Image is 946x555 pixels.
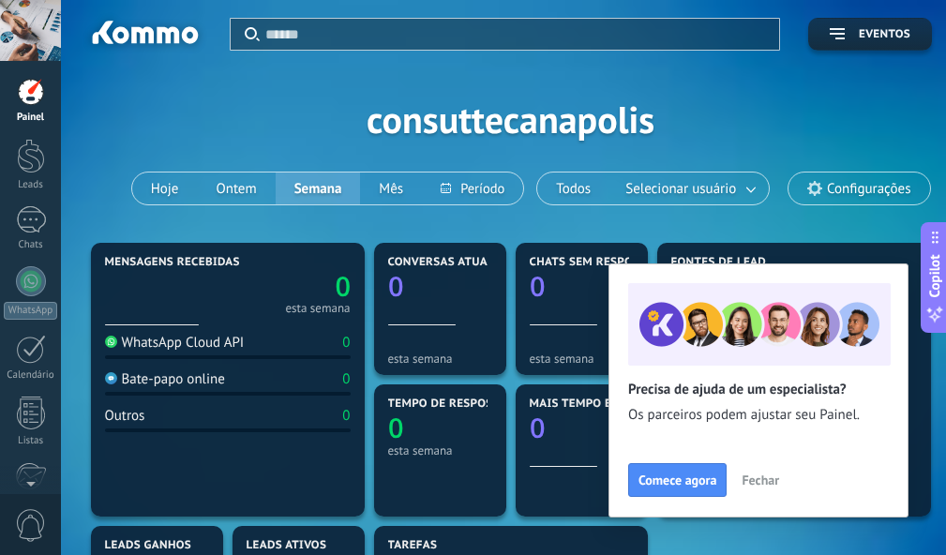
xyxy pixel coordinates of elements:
button: Mês [360,172,422,204]
span: Fechar [742,473,779,487]
span: Os parceiros podem ajustar seu Painel. [628,406,889,425]
div: esta semana [388,443,492,457]
span: Selecionar usuário [622,176,740,202]
span: Mensagens recebidas [105,256,240,269]
div: 0 [342,334,350,352]
div: Listas [4,435,58,447]
button: Semana [276,172,361,204]
span: Comece agora [638,473,716,487]
div: esta semana [530,352,634,366]
div: esta semana [285,304,350,313]
div: Chats [4,239,58,251]
span: Chats sem respostas [530,256,661,269]
div: 0 [342,407,350,425]
text: 0 [530,268,546,305]
div: Bate-papo online [105,370,225,388]
button: Hoje [132,172,198,204]
button: Período [422,172,523,204]
div: esta semana [388,352,492,366]
span: Tarefas [388,539,438,552]
div: WhatsApp Cloud API [105,334,245,352]
button: Fechar [733,466,788,494]
span: Configurações [827,181,910,197]
button: Ontem [197,172,275,204]
button: Comece agora [628,463,727,497]
div: Leads [4,179,58,191]
div: WhatsApp [4,302,57,320]
span: Leads ativos [247,539,327,552]
span: Fontes de lead [671,256,767,269]
button: Selecionar usuário [609,172,769,204]
span: Copilot [925,255,944,298]
div: Painel [4,112,58,124]
text: 0 [388,268,404,305]
text: 0 [530,410,546,446]
span: Conversas atuais [388,256,500,269]
h2: Precisa de ajuda de um especialista? [628,381,889,398]
text: 0 [335,268,351,305]
span: Leads ganhos [105,539,192,552]
text: 0 [388,410,404,446]
div: Outros [105,407,145,425]
a: 0 [228,268,351,305]
button: Eventos [808,18,932,51]
button: Todos [537,172,609,204]
img: Bate-papo online [105,372,117,384]
div: 0 [342,370,350,388]
span: Eventos [859,28,910,41]
img: WhatsApp Cloud API [105,336,117,348]
div: Calendário [4,369,58,382]
span: Mais tempo esperando [530,397,673,411]
span: Tempo de resposta [388,397,507,411]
